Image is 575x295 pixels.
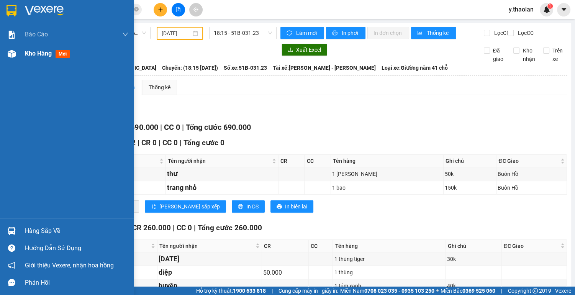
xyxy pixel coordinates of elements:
[547,3,553,9] sup: 1
[141,138,157,147] span: CR 0
[280,27,324,39] button: syncLàm mới
[263,268,307,277] div: 50.000
[447,282,500,290] div: 40k
[25,243,128,254] div: Hướng dẫn sử dụng
[198,223,262,232] span: Tổng cước 260.000
[364,288,434,294] strong: 0708 023 035 - 0935 103 250
[159,254,260,264] div: [DATE]
[278,155,305,167] th: CR
[296,29,318,37] span: Làm mới
[282,44,327,56] button: downloadXuất Excel
[272,287,273,295] span: |
[331,155,444,167] th: Tên hàng
[159,267,260,278] div: diệp
[515,29,535,37] span: Lọc CC
[122,31,128,38] span: down
[382,64,448,72] span: Loại xe: Giường nằm 41 chỗ
[334,282,444,290] div: 1 túm xanh
[436,289,439,292] span: ⚪️
[504,242,559,250] span: ĐC Giao
[224,64,267,72] span: Số xe: 51B-031.23
[427,29,450,37] span: Thống kê
[270,200,313,213] button: printerIn biên lai
[159,242,254,250] span: Tên người nhận
[194,223,196,232] span: |
[25,277,128,288] div: Phản hồi
[445,184,495,192] div: 150k
[462,288,495,294] strong: 0369 525 060
[232,200,265,213] button: printerIn DS
[25,29,48,39] span: Báo cáo
[166,181,278,195] td: trang nhỏ
[326,27,365,39] button: printerIn phơi
[157,252,262,266] td: thanh minh
[333,240,446,252] th: Tên hàng
[262,240,309,252] th: CR
[498,184,565,192] div: Buôn Hồ
[134,6,139,13] span: close-circle
[193,7,198,12] span: aim
[180,138,182,147] span: |
[557,3,570,16] button: caret-down
[238,204,243,210] span: printer
[8,279,15,286] span: message
[332,170,442,178] div: 1 [PERSON_NAME]
[189,3,203,16] button: aim
[278,287,338,295] span: Cung cấp máy in - giấy in:
[334,268,444,277] div: 1 thùng
[168,157,270,165] span: Tên người nhận
[332,30,339,36] span: printer
[287,30,293,36] span: sync
[503,5,540,14] span: y.thaolan
[149,83,170,92] div: Thống kê
[288,47,293,53] span: download
[175,7,181,12] span: file-add
[172,3,185,16] button: file-add
[159,138,161,147] span: |
[25,225,128,237] div: Hàng sắp về
[285,202,307,211] span: In biên lai
[447,255,500,263] div: 30k
[532,288,538,293] span: copyright
[417,30,424,36] span: bar-chart
[162,64,218,72] span: Chuyến: (18:15 [DATE])
[441,287,495,295] span: Miền Bắc
[157,279,262,293] td: huyền
[138,138,139,147] span: |
[7,5,16,16] img: logo-vxr
[367,27,409,39] button: In đơn chọn
[196,287,266,295] span: Hỗ trợ kỹ thuật:
[56,50,70,58] span: mới
[233,288,266,294] strong: 1900 633 818
[157,266,262,279] td: diệp
[498,170,565,178] div: Buôn Hồ
[445,170,495,178] div: 50k
[8,262,15,269] span: notification
[446,240,501,252] th: Ghi chú
[309,240,333,252] th: CC
[501,287,502,295] span: |
[151,204,156,210] span: sort-ascending
[8,244,15,252] span: question-circle
[498,157,559,165] span: ĐC Giao
[173,223,175,232] span: |
[160,123,162,132] span: |
[182,123,183,132] span: |
[490,46,508,63] span: Đã giao
[296,46,321,54] span: Xuất Excel
[158,7,163,12] span: plus
[8,31,16,39] img: solution-icon
[132,223,171,232] span: CR 260.000
[167,169,277,179] div: thư
[167,182,277,193] div: trang nhỏ
[444,155,497,167] th: Ghi chú
[491,29,511,37] span: Lọc CR
[162,29,191,38] input: 13/09/2025
[519,46,538,63] span: Kho nhận
[305,155,331,167] th: CC
[185,123,251,132] span: Tổng cước 690.000
[214,27,272,39] span: 18:15 - 51B-031.23
[332,184,442,192] div: 1 bao
[560,6,567,13] span: caret-down
[162,138,178,147] span: CC 0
